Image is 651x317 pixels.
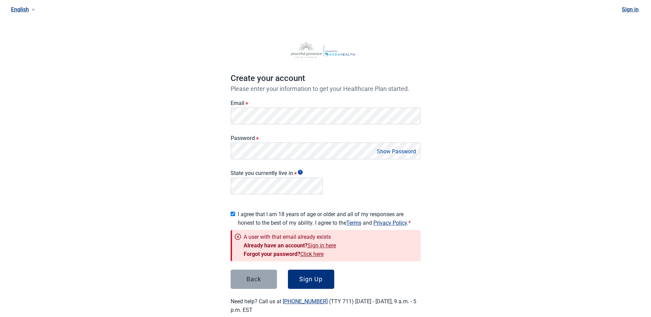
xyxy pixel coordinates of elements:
span: close-circle [235,234,241,258]
img: Koda Health [271,41,381,58]
a: Click here [300,251,324,257]
span: down [32,8,35,11]
label: I agree that I am 18 years of age or older and all of my responses are honest to the best of my a... [238,210,421,227]
label: Password [231,135,421,141]
a: Terms [346,220,361,226]
a: Sign in here [307,242,336,249]
p: Please enter your information to get your Healthcare Plan started. [231,85,421,92]
button: Back [231,270,277,289]
button: Sign Up [288,270,334,289]
button: Show Password [375,147,418,156]
h1: Create your account [231,72,421,85]
a: Current language: English [8,4,38,15]
span: Required field [408,220,411,226]
a: Sign in [622,6,639,13]
span: Forgot your password? [244,251,300,257]
div: Back [246,276,261,283]
label: State you currently live in [231,170,323,176]
div: Sign Up [299,276,323,283]
a: [PHONE_NUMBER] [283,298,328,305]
label: Need help? Call us at (TTY 711) [DATE] - [DATE], 9 a.m. - 5 p.m. EST [231,298,416,313]
span: Already have an account? [244,242,307,249]
a: Privacy Policy [373,220,407,226]
label: Email [231,100,421,106]
span: Show tooltip [298,170,303,175]
span: A user with that email already exists [244,233,336,241]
